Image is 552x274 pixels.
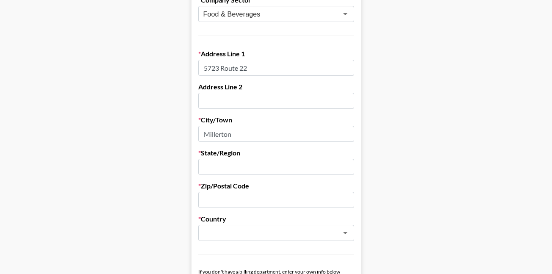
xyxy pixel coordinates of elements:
[198,116,354,124] label: City/Town
[198,149,354,157] label: State/Region
[198,182,354,190] label: Zip/Postal Code
[198,50,354,58] label: Address Line 1
[198,83,354,91] label: Address Line 2
[339,227,351,239] button: Open
[198,215,354,223] label: Country
[339,8,351,20] button: Open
